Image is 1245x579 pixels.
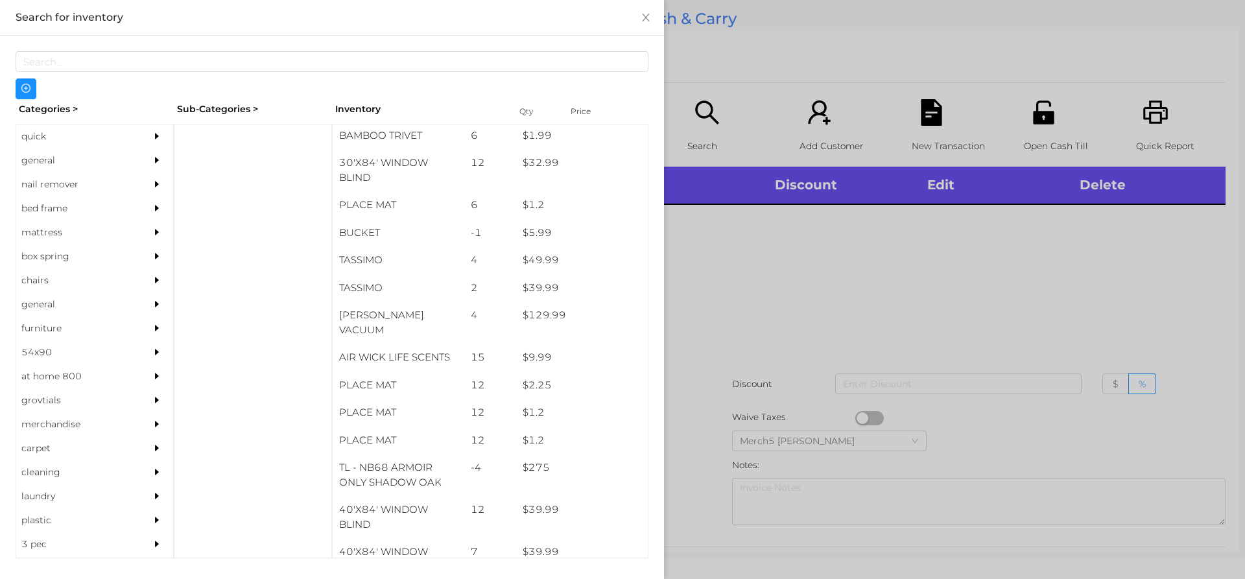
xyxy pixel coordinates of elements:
[152,467,161,477] i: icon: caret-right
[464,149,517,177] div: 12
[464,274,517,302] div: 2
[152,348,161,357] i: icon: caret-right
[333,149,464,191] div: 30'X84' WINDOW BLIND
[16,220,134,244] div: mattress
[152,300,161,309] i: icon: caret-right
[333,496,464,538] div: 40'X84' WINDOW BLIND
[333,219,464,247] div: BUCKET
[516,219,648,247] div: $ 5.99
[335,102,503,116] div: Inventory
[152,204,161,213] i: icon: caret-right
[516,122,648,150] div: $ 1.99
[174,99,332,119] div: Sub-Categories >
[464,191,517,219] div: 6
[152,324,161,333] i: icon: caret-right
[464,496,517,524] div: 12
[464,122,517,150] div: 6
[152,180,161,189] i: icon: caret-right
[16,124,134,148] div: quick
[516,102,555,121] div: Qty
[16,196,134,220] div: bed frame
[333,427,464,455] div: PLACE MAT
[516,246,648,274] div: $ 49.99
[464,219,517,247] div: -1
[464,399,517,427] div: 12
[516,344,648,372] div: $ 9.99
[152,396,161,405] i: icon: caret-right
[16,436,134,460] div: carpet
[16,412,134,436] div: merchandise
[16,388,134,412] div: grovtials
[16,364,134,388] div: at home 800
[16,10,648,25] div: Search for inventory
[152,252,161,261] i: icon: caret-right
[516,301,648,329] div: $ 129.99
[333,246,464,274] div: TASSIMO
[16,532,134,556] div: 3 pec
[464,301,517,329] div: 4
[16,340,134,364] div: 54x90
[16,148,134,172] div: general
[516,496,648,524] div: $ 39.99
[516,149,648,177] div: $ 32.99
[333,191,464,219] div: PLACE MAT
[333,274,464,302] div: TASSIMO
[516,372,648,399] div: $ 2.25
[152,276,161,285] i: icon: caret-right
[16,484,134,508] div: laundry
[567,102,619,121] div: Price
[333,372,464,399] div: PLACE MAT
[16,99,174,119] div: Categories >
[333,344,464,372] div: AIR WICK LIFE SCENTS
[516,399,648,427] div: $ 1.2
[464,344,517,372] div: 15
[641,12,651,23] i: icon: close
[516,454,648,482] div: $ 275
[516,427,648,455] div: $ 1.2
[152,372,161,381] i: icon: caret-right
[152,419,161,429] i: icon: caret-right
[16,244,134,268] div: box spring
[16,78,36,99] button: icon: plus-circle
[333,122,464,150] div: BAMBOO TRIVET
[152,156,161,165] i: icon: caret-right
[152,515,161,525] i: icon: caret-right
[152,491,161,501] i: icon: caret-right
[464,454,517,482] div: -4
[333,399,464,427] div: PLACE MAT
[152,132,161,141] i: icon: caret-right
[464,246,517,274] div: 4
[152,228,161,237] i: icon: caret-right
[516,191,648,219] div: $ 1.2
[16,460,134,484] div: cleaning
[16,172,134,196] div: nail remover
[16,292,134,316] div: general
[516,274,648,302] div: $ 39.99
[16,316,134,340] div: furniture
[464,427,517,455] div: 12
[464,538,517,566] div: 7
[16,268,134,292] div: chairs
[152,443,161,453] i: icon: caret-right
[333,301,464,344] div: [PERSON_NAME] VACUUM
[16,51,648,72] input: Search...
[516,538,648,566] div: $ 39.99
[333,454,464,496] div: TL - NB68 ARMOIR ONLY SHADOW OAK
[152,539,161,549] i: icon: caret-right
[16,508,134,532] div: plastic
[464,372,517,399] div: 12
